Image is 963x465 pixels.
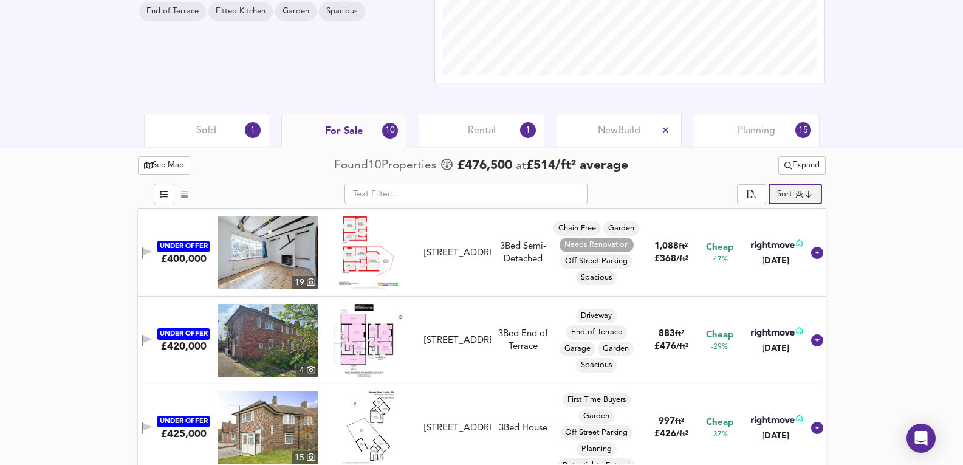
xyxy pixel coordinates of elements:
[711,342,728,353] span: -29%
[560,427,632,438] span: Off Street Parking
[196,124,216,137] span: Sold
[218,304,318,377] img: property thumbnail
[468,124,496,137] span: Rental
[319,6,365,18] span: Spacious
[810,246,824,260] svg: Show Details
[654,430,688,439] span: £ 426
[560,342,595,356] div: Garage
[810,421,824,435] svg: Show Details
[675,418,684,425] span: ft²
[576,272,617,283] span: Spacious
[334,157,439,174] div: Found 10 Propert ies
[139,6,206,18] span: End of Terrace
[576,360,617,371] span: Spacious
[577,442,617,456] div: Planning
[218,391,318,464] a: property thumbnail 15
[578,411,614,422] span: Garden
[458,157,512,175] span: £ 476,500
[577,444,617,455] span: Planning
[675,330,684,338] span: ft²
[560,239,634,250] span: Needs Renovation
[576,309,617,323] div: Driveway
[676,430,688,438] span: / ft²
[424,247,491,260] div: [STREET_ADDRESS]
[576,270,617,285] div: Spacious
[553,221,601,236] div: Chain Free
[706,241,733,254] span: Cheap
[496,328,550,354] div: 3 Bed End of Terrace
[603,223,639,234] span: Garden
[157,416,210,427] div: UNDER OFFER
[161,252,207,266] div: £400,000
[526,159,628,172] span: £ 514 / ft² average
[563,393,631,407] div: First Time Buyers
[424,422,491,435] div: [STREET_ADDRESS]
[344,184,588,204] input: Text Filter...
[553,223,601,234] span: Chain Free
[598,343,634,354] span: Garden
[161,427,207,441] div: £425,000
[380,120,401,141] div: 10
[419,247,496,260] div: Grangemill Road, Catford, London, SE6 3LA
[496,240,550,266] div: 3 Bed Semi-Detached
[810,333,824,348] svg: Show Details
[218,304,318,377] a: property thumbnail 4
[749,342,803,354] div: [DATE]
[138,209,826,297] div: UNDER OFFER£400,000 property thumbnail 19 Floorplan[STREET_ADDRESS]3Bed Semi-DetachedChain FreeGa...
[161,340,207,353] div: £420,000
[769,184,821,204] div: Sort
[576,311,617,322] span: Driveway
[576,358,617,373] div: Spacious
[654,255,688,264] span: £ 368
[738,124,775,137] span: Planning
[778,156,826,175] div: split button
[778,156,826,175] button: Expand
[659,329,675,339] span: 883
[157,241,210,252] div: UNDER OFFER
[245,122,261,138] div: 1
[659,417,675,426] span: 997
[711,430,728,440] span: -37%
[499,422,547,435] div: 3 Bed House
[292,451,318,464] div: 15
[679,243,688,250] span: ft²
[208,6,273,18] span: Fitted Kitchen
[654,342,688,351] span: £ 476
[218,216,318,289] img: property thumbnail
[218,216,318,289] a: property thumbnail 19
[737,184,766,205] div: split button
[296,363,318,377] div: 4
[566,325,627,340] div: End of Terrace
[603,221,639,236] div: Garden
[792,120,814,141] div: 15
[560,238,634,252] div: Needs Renovation
[706,416,733,429] span: Cheap
[560,425,632,440] div: Off Street Parking
[516,160,526,172] span: at
[292,276,318,289] div: 19
[566,327,627,338] span: End of Terrace
[784,159,820,173] span: Expand
[560,254,632,269] div: Off Street Parking
[706,329,733,342] span: Cheap
[906,424,936,453] div: Open Intercom Messenger
[343,391,394,464] img: Floorplan
[749,430,803,442] div: [DATE]
[517,120,538,141] div: 1
[560,256,632,267] span: Off Street Parking
[676,343,688,351] span: / ft²
[144,159,185,173] span: See Map
[711,255,728,265] span: -47%
[560,343,595,354] span: Garage
[334,304,403,377] img: Floorplan
[157,328,210,340] div: UNDER OFFER
[598,342,634,356] div: Garden
[676,255,688,263] span: / ft²
[424,334,491,347] div: [STREET_ADDRESS]
[325,125,363,138] span: For Sale
[777,188,792,200] div: Sort
[654,242,679,251] span: 1,088
[749,255,803,267] div: [DATE]
[138,156,191,175] button: See Map
[275,6,317,18] span: Garden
